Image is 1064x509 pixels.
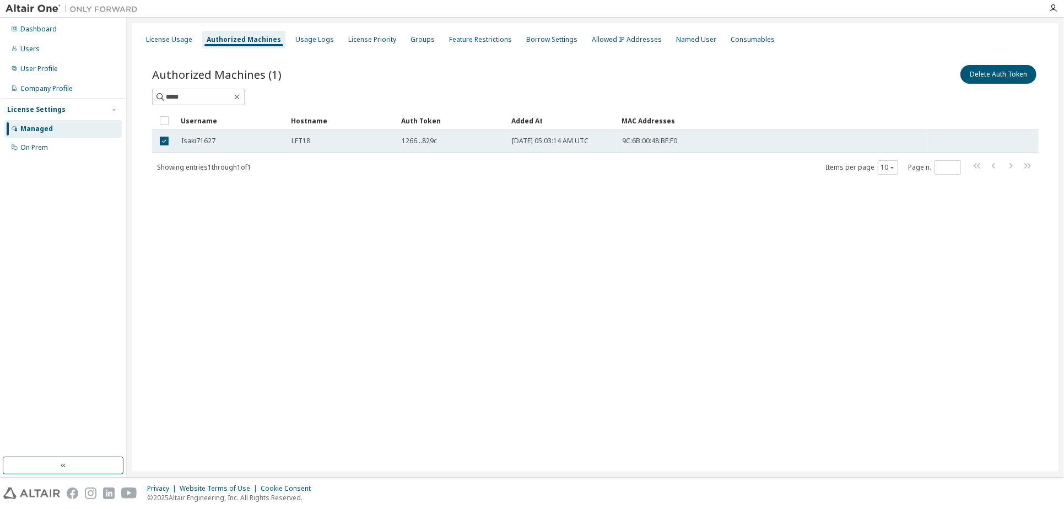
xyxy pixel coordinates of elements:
button: 10 [881,163,895,172]
div: Added At [511,112,613,129]
div: Feature Restrictions [449,35,512,44]
div: MAC Addresses [622,112,923,129]
div: Dashboard [20,25,57,34]
div: Managed [20,124,53,133]
span: 9C:6B:00:48:BE:F0 [622,137,677,145]
div: License Usage [146,35,192,44]
div: Borrow Settings [526,35,577,44]
div: License Settings [7,105,66,114]
img: altair_logo.svg [3,488,60,499]
div: User Profile [20,64,58,73]
span: LFT18 [291,137,310,145]
button: Delete Auth Token [960,65,1036,84]
div: Company Profile [20,84,73,93]
span: [DATE] 05:03:14 AM UTC [512,137,588,145]
div: Auth Token [401,112,503,129]
div: Groups [411,35,435,44]
div: Usage Logs [295,35,334,44]
div: On Prem [20,143,48,152]
div: Consumables [731,35,775,44]
img: facebook.svg [67,488,78,499]
div: Authorized Machines [207,35,281,44]
span: 1266...829c [402,137,437,145]
div: Named User [676,35,716,44]
span: Isaki71627 [181,137,215,145]
p: © 2025 Altair Engineering, Inc. All Rights Reserved. [147,493,317,502]
div: Privacy [147,484,180,493]
div: Website Terms of Use [180,484,261,493]
span: Items per page [825,160,898,175]
span: Authorized Machines (1) [152,67,282,82]
img: Altair One [6,3,143,14]
div: Allowed IP Addresses [592,35,662,44]
div: Users [20,45,40,53]
div: License Priority [348,35,396,44]
div: Cookie Consent [261,484,317,493]
div: Username [181,112,282,129]
img: linkedin.svg [103,488,115,499]
span: Showing entries 1 through 1 of 1 [157,163,251,172]
img: youtube.svg [121,488,137,499]
div: Hostname [291,112,392,129]
img: instagram.svg [85,488,96,499]
span: Page n. [908,160,961,175]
